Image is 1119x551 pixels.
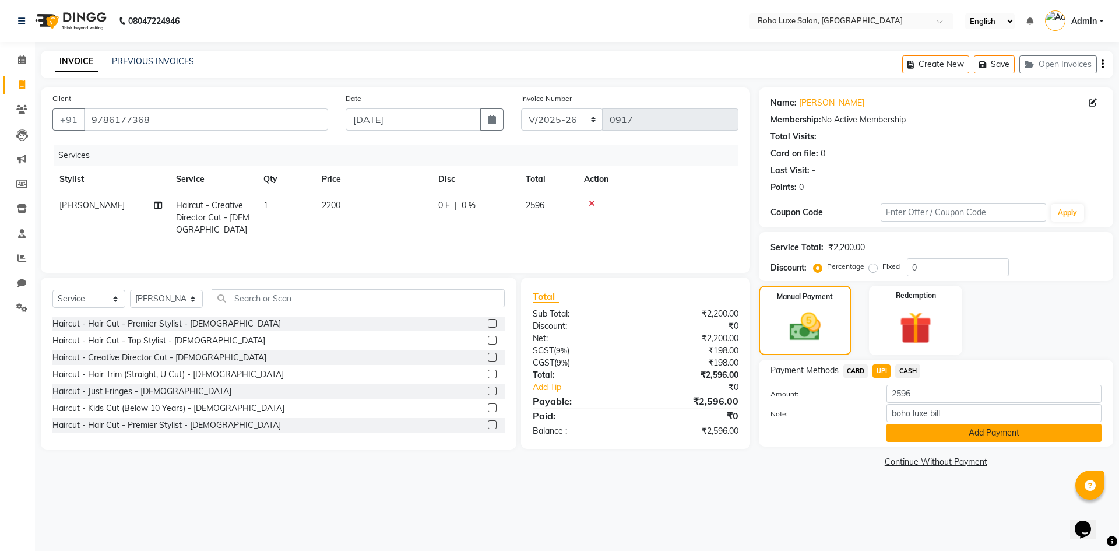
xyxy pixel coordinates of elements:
span: Payment Methods [770,364,839,377]
div: Sub Total: [524,308,635,320]
div: Discount: [524,320,635,332]
span: CASH [895,364,920,378]
div: ₹2,596.00 [635,394,747,408]
label: Manual Payment [777,292,833,302]
div: Balance : [524,425,635,437]
label: Invoice Number [521,93,572,104]
span: SGST [533,345,554,356]
a: PREVIOUS INVOICES [112,56,194,66]
span: CGST [533,357,554,368]
button: +91 [52,108,85,131]
div: 0 [821,148,825,160]
div: Total: [524,369,635,381]
th: Qty [256,166,315,192]
div: Haircut - Hair Trim (Straight, U Cut) - [DEMOGRAPHIC_DATA] [52,368,284,381]
span: [PERSON_NAME] [59,200,125,210]
div: No Active Membership [770,114,1102,126]
a: Add Tip [524,381,654,394]
button: Apply [1051,204,1084,222]
div: Discount: [770,262,807,274]
img: _gift.svg [889,308,942,348]
button: Save [974,55,1015,73]
div: 0 [799,181,804,194]
div: Name: [770,97,797,109]
input: Search by Name/Mobile/Email/Code [84,108,328,131]
label: Redemption [896,290,936,301]
div: ₹198.00 [635,357,747,369]
button: Add Payment [886,424,1102,442]
label: Amount: [762,389,878,399]
th: Stylist [52,166,169,192]
div: ₹0 [635,409,747,423]
div: Membership: [770,114,821,126]
div: ( ) [524,357,635,369]
div: Total Visits: [770,131,817,143]
div: Last Visit: [770,164,810,177]
button: Open Invoices [1019,55,1097,73]
th: Total [519,166,577,192]
span: | [455,199,457,212]
div: Points: [770,181,797,194]
div: ( ) [524,345,635,357]
a: [PERSON_NAME] [799,97,864,109]
div: ₹2,596.00 [635,369,747,381]
th: Disc [431,166,519,192]
a: INVOICE [55,51,98,72]
th: Action [577,166,738,192]
input: Add Note [886,404,1102,422]
input: Enter Offer / Coupon Code [881,203,1046,222]
div: ₹2,200.00 [635,308,747,320]
img: logo [30,5,110,37]
div: Payable: [524,394,635,408]
label: Percentage [827,261,864,272]
a: Continue Without Payment [761,456,1111,468]
div: - [812,164,815,177]
span: 9% [556,346,567,355]
th: Price [315,166,431,192]
div: ₹2,596.00 [635,425,747,437]
span: Admin [1071,15,1097,27]
label: Client [52,93,71,104]
div: ₹2,200.00 [828,241,865,254]
th: Service [169,166,256,192]
input: Amount [886,385,1102,403]
span: 2200 [322,200,340,210]
b: 08047224946 [128,5,180,37]
span: Total [533,290,559,303]
span: 0 % [462,199,476,212]
div: Haircut - Kids Cut (Below 10 Years) - [DEMOGRAPHIC_DATA] [52,402,284,415]
div: ₹0 [654,381,747,394]
div: Haircut - Hair Cut - Premier Stylist - [DEMOGRAPHIC_DATA] [52,318,281,330]
img: _cash.svg [780,309,831,345]
div: Coupon Code [770,206,881,219]
label: Fixed [882,261,900,272]
div: Haircut - Hair Cut - Premier Stylist - [DEMOGRAPHIC_DATA] [52,419,281,431]
span: 1 [263,200,268,210]
div: Haircut - Hair Cut - Top Stylist - [DEMOGRAPHIC_DATA] [52,335,265,347]
span: 9% [557,358,568,367]
span: UPI [872,364,891,378]
span: CARD [843,364,868,378]
div: Haircut - Just Fringes - [DEMOGRAPHIC_DATA] [52,385,231,398]
div: Card on file: [770,148,818,160]
input: Search or Scan [212,289,505,307]
div: Net: [524,332,635,345]
div: ₹2,200.00 [635,332,747,345]
label: Date [346,93,361,104]
div: Paid: [524,409,635,423]
div: Haircut - Creative Director Cut - [DEMOGRAPHIC_DATA] [52,352,266,364]
button: Create New [902,55,969,73]
span: 0 F [438,199,450,212]
div: Service Total: [770,241,824,254]
div: Services [54,145,747,166]
img: Admin [1045,10,1065,31]
div: ₹198.00 [635,345,747,357]
label: Note: [762,409,878,419]
span: Haircut - Creative Director Cut - [DEMOGRAPHIC_DATA] [176,200,249,235]
span: 2596 [526,200,544,210]
div: ₹0 [635,320,747,332]
iframe: chat widget [1070,504,1107,539]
